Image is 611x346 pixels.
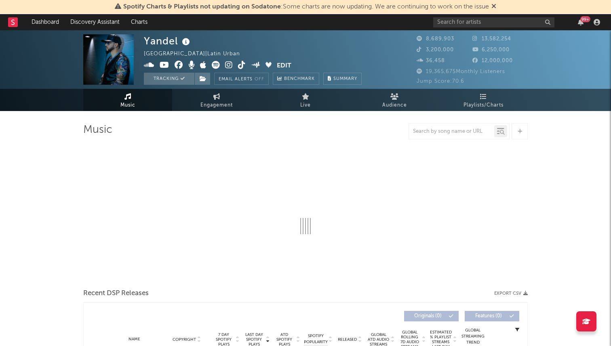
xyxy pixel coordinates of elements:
[65,14,125,30] a: Discovery Assistant
[472,47,510,52] span: 6,250,000
[83,289,149,298] span: Recent DSP Releases
[304,333,328,345] span: Spotify Popularity
[144,49,249,59] div: [GEOGRAPHIC_DATA] | Latin Urban
[433,17,554,27] input: Search for artists
[338,337,357,342] span: Released
[300,101,311,110] span: Live
[200,101,233,110] span: Engagement
[417,58,445,63] span: 36,458
[123,4,281,10] span: Spotify Charts & Playlists not updating on Sodatone
[172,89,261,111] a: Engagement
[417,69,505,74] span: 19,365,675 Monthly Listeners
[382,101,407,110] span: Audience
[417,47,454,52] span: 3,200,000
[284,74,315,84] span: Benchmark
[173,337,196,342] span: Copyright
[417,36,454,42] span: 8,689,903
[578,19,584,25] button: 99+
[580,16,590,22] div: 99 +
[125,14,153,30] a: Charts
[472,58,513,63] span: 12,000,000
[470,314,507,319] span: Features ( 0 )
[465,311,519,321] button: Features(0)
[26,14,65,30] a: Dashboard
[323,73,362,85] button: Summary
[494,291,528,296] button: Export CSV
[255,77,264,82] em: Off
[350,89,439,111] a: Audience
[409,314,447,319] span: Originals ( 0 )
[333,77,357,81] span: Summary
[108,336,161,342] div: Name
[120,101,135,110] span: Music
[404,311,459,321] button: Originals(0)
[214,73,269,85] button: Email AlertsOff
[144,34,192,48] div: Yandel
[83,89,172,111] a: Music
[409,128,494,135] input: Search by song name or URL
[417,79,464,84] span: Jump Score: 70.6
[439,89,528,111] a: Playlists/Charts
[491,4,496,10] span: Dismiss
[261,89,350,111] a: Live
[277,61,291,71] button: Edit
[273,73,319,85] a: Benchmark
[472,36,511,42] span: 13,582,254
[123,4,489,10] span: : Some charts are now updating. We are continuing to work on the issue
[144,73,194,85] button: Tracking
[464,101,504,110] span: Playlists/Charts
